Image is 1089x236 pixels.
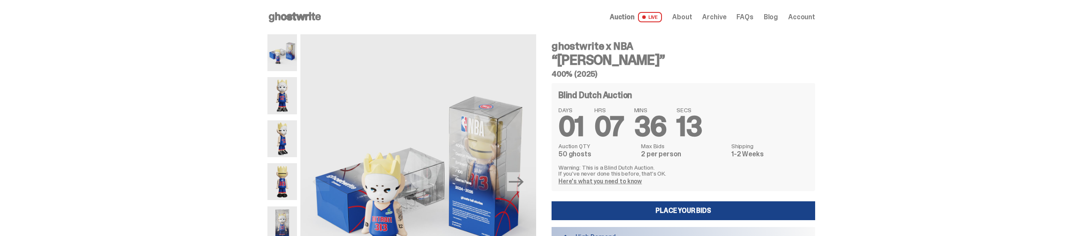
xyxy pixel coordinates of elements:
a: FAQs [736,14,753,21]
span: Auction [610,14,635,21]
img: Eminem_NBA_400_10.png [267,34,297,71]
span: 36 [634,109,667,144]
span: LIVE [638,12,662,22]
span: 07 [594,109,624,144]
h4: Blind Dutch Auction [558,91,632,99]
dt: Auction QTY [558,143,636,149]
dd: 50 ghosts [558,151,636,158]
a: Blog [764,14,778,21]
img: Copy%20of%20Eminem_NBA_400_6.png [267,163,297,200]
span: DAYS [558,107,584,113]
dt: Max Bids [641,143,726,149]
span: 13 [677,109,702,144]
img: Copy%20of%20Eminem_NBA_400_1.png [267,77,297,114]
span: SECS [677,107,702,113]
h4: ghostwrite x NBA [552,41,815,51]
a: Auction LIVE [610,12,662,22]
a: Account [788,14,815,21]
img: Copy%20of%20Eminem_NBA_400_3.png [267,120,297,157]
h3: “[PERSON_NAME]” [552,53,815,67]
a: Here's what you need to know [558,177,642,185]
p: Warning: This is a Blind Dutch Auction. If you’ve never done this before, that’s OK. [558,164,808,176]
dt: Shipping [731,143,808,149]
dd: 2 per person [641,151,726,158]
span: 01 [558,109,584,144]
a: Archive [702,14,726,21]
span: HRS [594,107,624,113]
a: Place your Bids [552,201,815,220]
span: MINS [634,107,667,113]
a: About [672,14,692,21]
button: Next [507,172,526,191]
dd: 1-2 Weeks [731,151,808,158]
h5: 400% (2025) [552,70,815,78]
